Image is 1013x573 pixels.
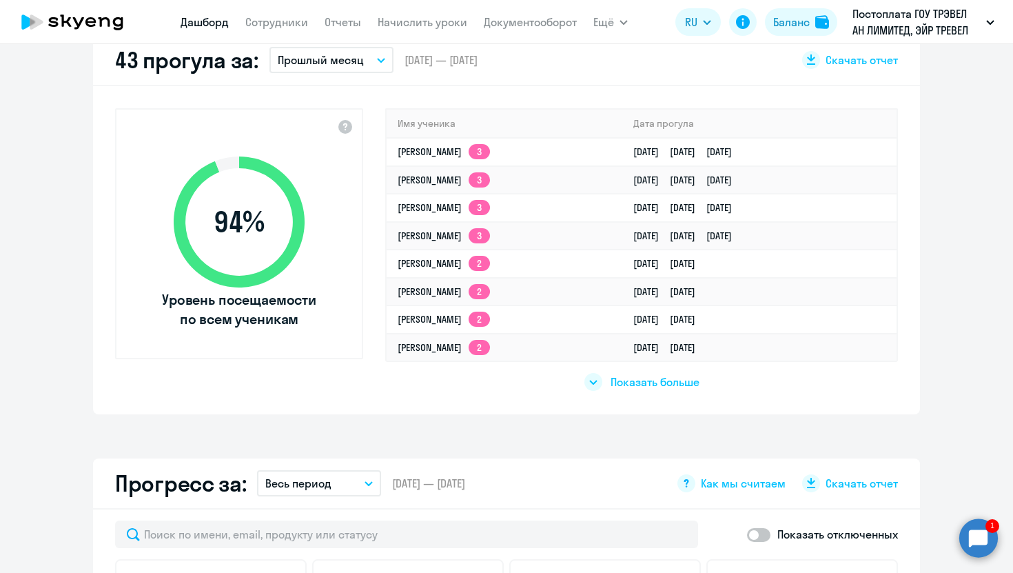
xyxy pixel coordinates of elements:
span: [DATE] — [DATE] [405,52,478,68]
th: Дата прогула [622,110,897,138]
app-skyeng-badge: 2 [469,256,490,271]
input: Поиск по имени, email, продукту или статусу [115,521,698,548]
a: [DATE][DATE][DATE] [633,230,743,242]
button: Весь период [257,470,381,496]
a: [PERSON_NAME]2 [398,313,490,325]
span: Уровень посещаемости по всем ученикам [160,290,318,329]
th: Имя ученика [387,110,622,138]
span: Показать больше [611,374,699,390]
app-skyeng-badge: 2 [469,340,490,355]
a: [PERSON_NAME]3 [398,145,490,158]
a: Начислить уроки [378,15,467,29]
button: Постоплата ГОУ ТРЭВЕЛ АН ЛИМИТЕД, ЭЙР ТРЕВЕЛ ТЕХНОЛОДЖИС, ООО [846,6,1001,39]
img: balance [815,15,829,29]
a: [DATE][DATE][DATE] [633,174,743,186]
a: [PERSON_NAME]3 [398,201,490,214]
p: Постоплата ГОУ ТРЭВЕЛ АН ЛИМИТЕД, ЭЙР ТРЕВЕЛ ТЕХНОЛОДЖИС, ООО [852,6,981,39]
span: Как мы считаем [701,476,786,491]
a: [PERSON_NAME]2 [398,285,490,298]
button: Ещё [593,8,628,36]
span: Скачать отчет [826,476,898,491]
a: Документооборот [484,15,577,29]
span: 94 % [160,205,318,239]
app-skyeng-badge: 2 [469,284,490,299]
a: [PERSON_NAME]2 [398,341,490,354]
a: [DATE][DATE] [633,285,706,298]
a: [DATE][DATE] [633,341,706,354]
app-skyeng-badge: 3 [469,200,490,215]
button: RU [675,8,721,36]
p: Показать отключенных [777,526,898,543]
a: Отчеты [325,15,361,29]
app-skyeng-badge: 3 [469,228,490,243]
a: [PERSON_NAME]2 [398,257,490,270]
a: [PERSON_NAME]3 [398,174,490,186]
app-skyeng-badge: 2 [469,312,490,327]
button: Прошлый месяц [269,47,393,73]
button: Балансbalance [765,8,837,36]
span: Скачать отчет [826,52,898,68]
a: [DATE][DATE] [633,257,706,270]
span: [DATE] — [DATE] [392,476,465,491]
h2: 43 прогула за: [115,46,258,74]
p: Прошлый месяц [278,52,364,68]
app-skyeng-badge: 3 [469,144,490,159]
p: Весь период [265,475,331,492]
app-skyeng-badge: 3 [469,172,490,188]
a: [DATE][DATE] [633,313,706,325]
a: [DATE][DATE][DATE] [633,145,743,158]
a: Сотрудники [245,15,308,29]
span: RU [685,14,697,30]
a: Дашборд [181,15,229,29]
a: [PERSON_NAME]3 [398,230,490,242]
span: Ещё [593,14,614,30]
a: [DATE][DATE][DATE] [633,201,743,214]
h2: Прогресс за: [115,470,246,497]
div: Баланс [773,14,810,30]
